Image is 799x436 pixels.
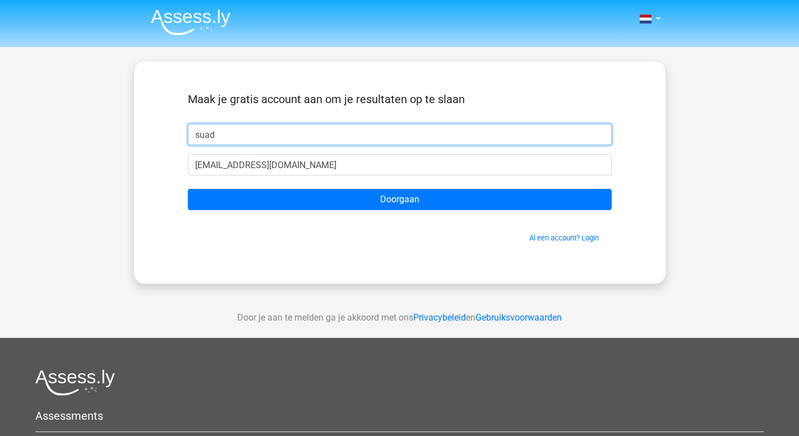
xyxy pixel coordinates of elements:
input: Email [188,154,612,175]
input: Doorgaan [188,189,612,210]
input: Voornaam [188,124,612,145]
h5: Maak je gratis account aan om je resultaten op te slaan [188,92,612,106]
img: Assessly logo [35,369,115,396]
img: Assessly [151,9,230,35]
h5: Assessments [35,409,764,423]
a: Privacybeleid [413,312,466,323]
a: Gebruiksvoorwaarden [475,312,562,323]
a: Al een account? Login [529,234,599,242]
